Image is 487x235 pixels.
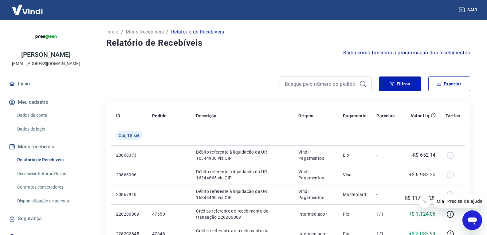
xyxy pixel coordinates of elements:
a: Dados da conta [15,109,84,122]
p: / [121,28,123,36]
span: Olá! Precisa de ajuda? [4,4,52,9]
button: Filtros [379,76,421,91]
p: -R$ 652,14 [411,151,436,159]
p: Origem [298,113,313,119]
p: Débito referente à liquidação da UR 16344665 via CIP [196,169,289,181]
p: Descrição [196,113,217,119]
p: - [376,152,395,158]
p: 20868373 [116,152,142,158]
a: Relatório de Recebíveis [15,154,84,166]
a: Recebíveis Futuros Online [15,167,84,180]
p: ID [116,113,120,119]
p: -R$ 11.035,28 [405,187,436,202]
p: [PERSON_NAME] [21,52,70,58]
p: Débito referente à liquidação da UR 16344938 via CIP [196,149,289,161]
a: Início [7,77,84,91]
p: Mastercard [343,191,367,198]
p: Vindi Pagamentos [298,188,333,201]
a: Meus Recebíveis [126,28,164,36]
p: / [166,28,168,36]
a: Segurança [7,212,84,225]
p: 1/1 [376,211,395,217]
p: Intermediador [298,211,333,217]
a: Início [106,28,119,36]
p: Vindi Pagamentos [298,149,333,161]
p: Pix [343,211,367,217]
button: Exportar [428,76,470,91]
a: Saiba como funciona a programação dos recebimentos [343,49,470,57]
p: Relatório de Recebíveis [171,28,224,36]
span: Qui, 18 set [119,132,140,139]
button: Sair [458,4,480,16]
iframe: Botão para abrir a janela de mensagens [462,210,482,230]
p: Valor Líq. [411,113,431,119]
p: - [376,172,395,178]
p: [EMAIL_ADDRESS][DOMAIN_NAME] [12,61,80,67]
iframe: Fechar mensagem [418,196,431,208]
p: 47650 [152,211,186,217]
p: Elo [343,152,367,158]
a: Contratos com credores [15,181,84,194]
p: Parcelas [376,113,395,119]
p: Visa [343,172,367,178]
iframe: Mensagem da empresa [433,194,482,208]
p: Tarifas [446,113,460,119]
p: Crédito referente ao recebimento da transação 228206809 [196,208,289,220]
p: Pedido [152,113,167,119]
p: -R$ 6.982,20 [407,171,436,178]
img: Vindi [7,0,47,19]
p: Débito referente à liquidação da UR 16344490 via CIP [196,188,289,201]
img: 36b89f49-da00-4180-b331-94a16d7a18d9.jpeg [34,25,58,49]
p: 20868096 [116,172,142,178]
h4: Relatório de Recebíveis [106,37,470,49]
p: Pagamento [343,113,367,119]
p: 228206809 [116,211,142,217]
p: R$ 1.124,06 [408,210,435,218]
input: Busque pelo número do pedido [285,79,357,88]
a: Dados de login [15,123,84,135]
p: Vindi Pagamentos [298,169,333,181]
p: 20867910 [116,191,142,198]
button: Meus recebíveis [7,140,84,154]
p: - [376,191,395,198]
a: Disponibilização de agenda [15,195,84,207]
button: Meu cadastro [7,96,84,109]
